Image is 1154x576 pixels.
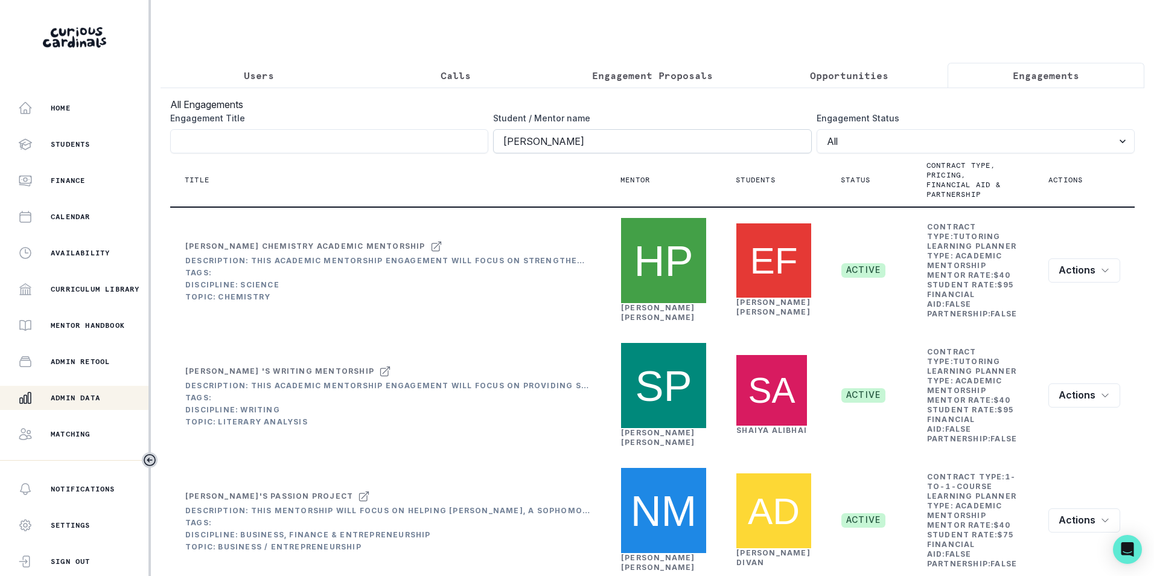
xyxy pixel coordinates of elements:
b: $ 95 [997,280,1014,289]
img: Curious Cardinals Logo [43,27,106,48]
p: Calendar [51,212,91,222]
div: Topic: Business / Entrepreneurship [185,542,591,552]
h3: All Engagements [170,97,1135,112]
p: Settings [51,520,91,530]
div: Description: This Academic Mentorship engagement will focus on strengthening [PERSON_NAME]'s perf... [185,256,591,266]
b: tutoring [953,232,1001,241]
p: Calls [441,68,471,83]
b: Academic Mentorship [927,501,1003,520]
label: Engagement Status [817,112,1127,124]
b: false [945,549,972,558]
p: Contract type, pricing, financial aid & partnership [926,161,1005,199]
div: Tags: [185,268,591,278]
b: false [945,424,972,434]
b: 1-to-1-course [927,472,1016,491]
b: false [945,299,972,309]
div: Tags: [185,518,591,528]
a: [PERSON_NAME] [PERSON_NAME] [736,298,811,316]
b: $ 40 [993,520,1010,530]
p: Admin Data [51,393,100,403]
a: [PERSON_NAME] [PERSON_NAME] [621,428,695,447]
div: Description: This mentorship will focus on helping [PERSON_NAME], a sophomore with humanitarian i... [185,506,591,516]
b: $ 75 [997,530,1014,539]
b: Academic Mentorship [927,376,1003,395]
div: Discipline: Business, Finance & Entrepreneurship [185,530,591,540]
b: Academic Mentorship [927,251,1003,270]
p: Admin Retool [51,357,110,366]
a: [PERSON_NAME] [PERSON_NAME] [621,553,695,572]
div: Topic: Literary Analysis [185,417,591,427]
button: row menu [1048,383,1120,408]
div: Open Intercom Messenger [1113,535,1142,564]
b: tutoring [953,357,1001,366]
div: Tags: [185,393,591,403]
p: Sign Out [51,557,91,566]
button: row menu [1048,258,1120,283]
button: Toggle sidebar [142,452,158,468]
b: false [990,309,1017,318]
div: [PERSON_NAME] 's Writing Mentorship [185,366,374,376]
b: false [990,434,1017,443]
p: Opportunities [810,68,888,83]
a: [PERSON_NAME] Divan [736,548,811,567]
p: Availability [51,248,110,258]
p: Curriculum Library [51,284,140,294]
td: Contract Type: Learning Planner Type: Mentor Rate: Student Rate: Financial Aid: Partnership: [926,347,1019,444]
p: Notifications [51,484,115,494]
button: row menu [1048,508,1120,533]
b: $ 40 [993,395,1010,405]
p: Finance [51,176,85,185]
p: Mentor [620,175,650,185]
label: Engagement Title [170,112,481,124]
td: Contract Type: Learning Planner Type: Mentor Rate: Student Rate: Financial Aid: Partnership: [926,222,1019,319]
td: Contract Type: Learning Planner Type: Mentor Rate: Student Rate: Financial Aid: Partnership: [926,472,1019,569]
p: Engagements [1013,68,1079,83]
div: Discipline: Writing [185,405,591,415]
p: Title [185,175,209,185]
b: $ 40 [993,270,1010,280]
p: Mentor Handbook [51,321,125,330]
span: active [841,263,885,278]
b: false [990,559,1017,568]
div: [PERSON_NAME] Chemistry Academic Mentorship [185,242,426,251]
a: Shaiya Alibhai [736,426,807,435]
p: Actions [1048,175,1083,185]
p: Students [736,175,776,185]
b: $ 95 [997,405,1014,414]
p: Users [244,68,274,83]
label: Student / Mentor name [493,112,804,124]
div: Topic: Chemistry [185,292,591,302]
div: [PERSON_NAME]'s Passion Project [185,491,353,501]
p: Status [841,175,870,185]
p: Students [51,139,91,149]
p: Engagement Proposals [592,68,713,83]
div: Description: This Academic Mentorship engagement will focus on providing Shaiya with English writ... [185,381,591,391]
span: active [841,388,885,403]
a: [PERSON_NAME] [PERSON_NAME] [621,303,695,322]
div: Discipline: Science [185,280,591,290]
p: Matching [51,429,91,439]
span: active [841,513,885,528]
p: Home [51,103,71,113]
